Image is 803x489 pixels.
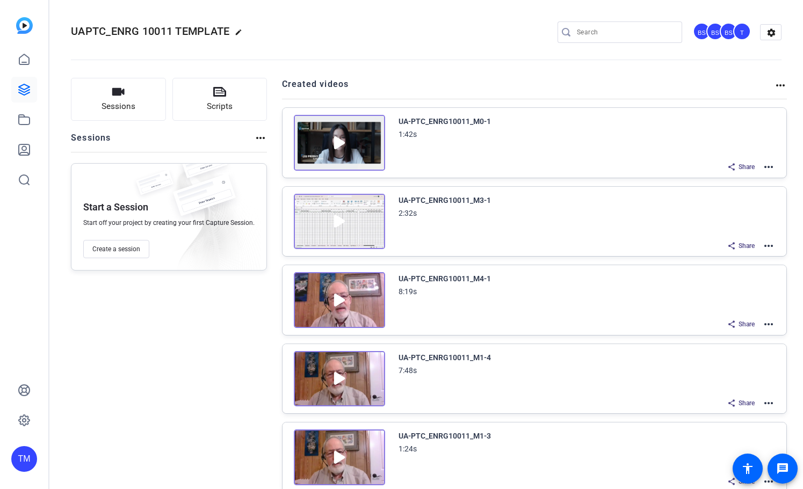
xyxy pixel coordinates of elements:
div: 1:42s [399,128,417,141]
img: Creator Project Thumbnail [294,429,385,485]
div: 7:48s [399,364,417,377]
img: embarkstudio-empty-session.png [157,160,261,275]
div: UA-PTC_ENRG10011_M0-1 [399,115,491,128]
div: TM [11,446,37,472]
input: Search [577,26,674,39]
div: UA-PTC_ENRG10011_M1-3 [399,429,491,442]
mat-icon: settings [761,25,782,41]
button: Create a session [83,240,149,258]
mat-icon: more_horiz [762,160,775,173]
span: Start off your project by creating your first Capture Session. [83,218,255,227]
span: Share [739,163,755,171]
div: 1:24s [399,442,417,455]
div: 8:19s [399,285,417,298]
mat-icon: more_horiz [762,318,775,331]
mat-icon: edit [235,28,248,41]
div: UA-PTC_ENRG10011_M1-4 [399,351,491,364]
mat-icon: message [776,462,789,475]
img: blue-gradient.svg [16,17,33,34]
span: Sessions [102,100,135,113]
ngx-avatar: Tim Marietta [733,23,752,41]
div: UA-PTC_ENRG10011_M4-1 [399,272,491,285]
img: Creator Project Thumbnail [294,272,385,328]
span: Share [739,320,755,329]
div: T [733,23,751,40]
img: Creator Project Thumbnail [294,194,385,250]
mat-icon: more_horiz [762,397,775,410]
div: BS [693,23,711,40]
mat-icon: more_horiz [254,132,267,144]
div: UA-PTC_ENRG10011_M3-1 [399,194,491,207]
ngx-avatar: Brian Sly [706,23,725,41]
span: Scripts [207,100,233,113]
div: BS [720,23,737,40]
ngx-avatar: Brandon Simmons [720,23,739,41]
span: Share [739,242,755,250]
img: fake-session.png [164,174,244,228]
div: BS [706,23,724,40]
button: Sessions [71,78,166,121]
ngx-avatar: Bradley Spinsby [693,23,712,41]
img: fake-session.png [131,170,179,202]
div: 2:32s [399,207,417,220]
p: Start a Session [83,201,148,214]
mat-icon: accessibility [741,462,754,475]
h2: Sessions [71,132,111,152]
img: Creator Project Thumbnail [294,115,385,171]
img: Creator Project Thumbnail [294,351,385,407]
span: UAPTC_ENRG 10011 TEMPLATE [71,25,229,38]
mat-icon: more_horiz [762,239,775,252]
span: Share [739,399,755,407]
mat-icon: more_horiz [774,79,787,92]
span: Create a session [92,245,140,253]
h2: Created videos [282,78,775,99]
img: fake-session.png [175,148,234,187]
button: Scripts [172,78,267,121]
